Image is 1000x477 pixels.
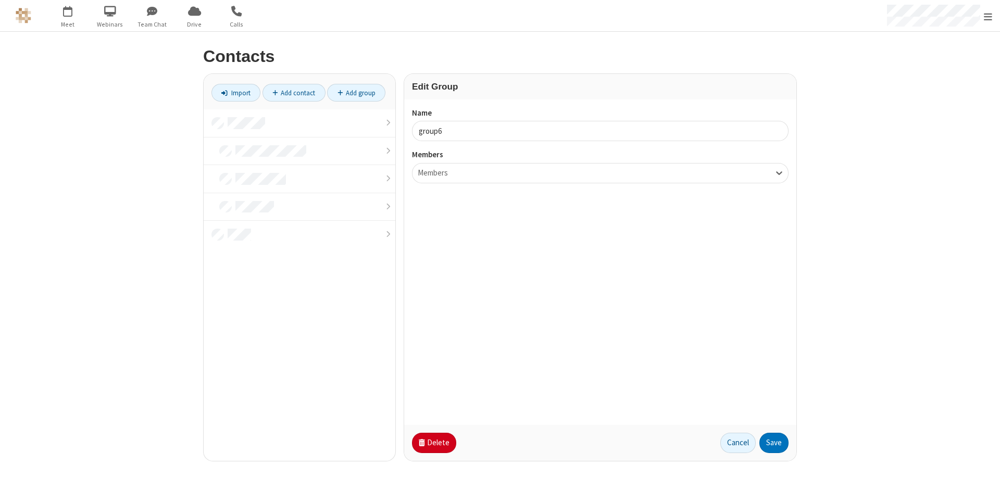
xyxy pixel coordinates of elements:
h2: Contacts [203,47,797,66]
iframe: Chat [974,450,992,470]
span: Drive [175,20,214,29]
span: Meet [48,20,87,29]
span: Calls [217,20,256,29]
h3: Edit Group [412,82,789,92]
img: QA Selenium DO NOT DELETE OR CHANGE [16,8,31,23]
a: Add contact [262,84,326,102]
input: Name [412,121,789,141]
label: Name [412,107,789,119]
span: Webinars [91,20,130,29]
button: Delete [412,433,456,454]
span: Team Chat [133,20,172,29]
a: Cancel [720,433,756,454]
button: Save [759,433,789,454]
a: Add group [327,84,385,102]
a: Import [211,84,260,102]
label: Members [412,149,789,161]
